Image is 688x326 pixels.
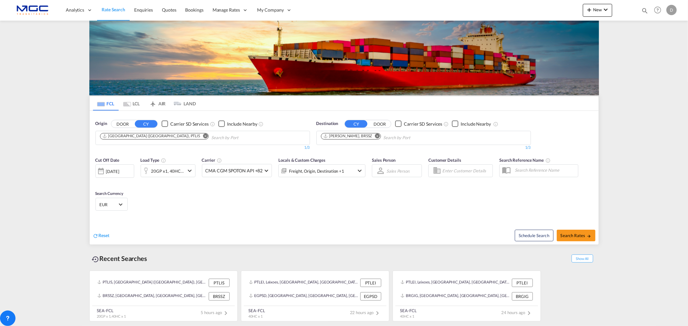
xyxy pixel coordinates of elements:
md-icon: icon-chevron-right [222,309,230,317]
md-checkbox: Checkbox No Ink [395,120,442,127]
div: Freight Origin Destination Factory Stuffing [289,167,344,176]
span: Help [652,5,663,15]
md-icon: icon-chevron-down [186,167,194,175]
md-icon: icon-backup-restore [92,255,100,263]
span: Load Type [141,158,166,163]
div: BRGIG, Rio de Janeiro, Brazil, South America, Americas [401,292,510,301]
md-icon: icon-magnify [641,7,648,14]
div: PTLEI [360,279,381,287]
span: Rate Search [102,7,125,12]
div: Include Nearby [227,121,257,127]
div: Include Nearby [461,121,491,127]
div: [DATE] [106,168,119,174]
md-icon: Unchecked: Ignores neighbouring ports when fetching rates.Checked : Includes neighbouring ports w... [493,121,498,127]
md-checkbox: Checkbox No Ink [452,120,491,127]
button: Remove [199,133,208,140]
div: Recent Searches [89,251,150,266]
div: D [666,5,677,15]
md-pagination-wrapper: Use the left and right arrow keys to navigate between tabs [93,96,196,110]
div: Freight Origin Destination Factory Stuffingicon-chevron-down [278,164,365,177]
div: PTLEI, Leixoes, Portugal, Southern Europe, Europe [401,279,510,287]
md-icon: icon-refresh [93,233,99,239]
span: Search Currency [95,191,124,196]
div: OriginDOOR CY Checkbox No InkUnchecked: Search for CY (Container Yard) services for all selected ... [90,111,599,245]
md-tab-item: FCL [93,96,119,110]
div: PTLIS, Lisbon (Lisboa), Portugal, Southern Europe, Europe [97,279,207,287]
md-datepicker: Select [95,177,100,186]
md-tab-item: LAND [170,96,196,110]
span: My Company [257,7,284,13]
div: EGPSD [360,292,381,301]
div: Carrier SD Services [170,121,209,127]
div: EGPSD, Port Said, Egypt, Northern Africa, Africa [249,292,359,301]
span: New [585,7,610,12]
div: PTLIS [209,279,230,287]
div: icon-refreshReset [93,232,110,239]
md-chips-wrap: Chips container. Use arrow keys to select chips. [320,131,447,143]
md-icon: Unchecked: Search for CY (Container Yard) services for all selected carriers.Checked : Search for... [210,121,215,127]
button: Search Ratesicon-arrow-right [557,230,595,241]
div: [DATE] [95,164,134,178]
span: Quotes [162,7,176,13]
div: BRSSZ [209,292,230,301]
md-select: Select Currency: € EUREuro [99,200,124,209]
md-checkbox: Checkbox No Ink [218,120,257,127]
span: CMA CGM SPOTON API +82 [205,168,263,174]
div: SEA-FCL [249,308,265,313]
span: Search Reference Name [499,158,551,163]
md-chips-wrap: Chips container. Use arrow keys to select chips. [99,131,275,143]
md-icon: icon-airplane [149,100,157,105]
span: Bookings [185,7,204,13]
md-icon: The selected Trucker/Carrierwill be displayed in the rate results If the rates are from another f... [217,158,222,163]
span: Destination [316,120,338,127]
span: Cut Off Date [95,158,120,163]
div: Carrier SD Services [404,121,442,127]
div: SEA-FCL [400,308,417,313]
md-icon: icon-arrow-right [587,234,591,238]
div: Press delete to remove this chip. [323,133,374,139]
div: Santos, BRSSZ [323,133,372,139]
span: 22 hours ago [350,310,382,315]
span: 5 hours ago [201,310,230,315]
div: Lisbon (Lisboa), PTLIS [102,133,200,139]
span: Show All [572,254,593,263]
div: 20GP x1 40HC x1 [151,167,184,176]
div: BRGIG [512,292,533,301]
span: Locals & Custom Charges [278,158,325,163]
div: icon-magnify [641,7,648,17]
button: DOOR [111,120,134,128]
input: Chips input. [211,133,273,143]
recent-search-card: PTLEI, Leixoes, [GEOGRAPHIC_DATA], [GEOGRAPHIC_DATA], [GEOGRAPHIC_DATA] PTLEIBRGIG, [GEOGRAPHIC_D... [393,271,541,321]
button: CY [345,120,367,128]
md-checkbox: Checkbox No Ink [162,120,209,127]
span: Enquiries [134,7,153,13]
md-icon: icon-chevron-right [525,309,533,317]
input: Enter Customer Details [442,166,491,176]
button: icon-plus 400-fgNewicon-chevron-down [583,4,612,17]
input: Chips input. [384,133,445,143]
recent-search-card: PTLIS, [GEOGRAPHIC_DATA] ([GEOGRAPHIC_DATA]), [GEOGRAPHIC_DATA], [GEOGRAPHIC_DATA], [GEOGRAPHIC_D... [89,271,238,321]
div: BRSSZ, Santos, Brazil, South America, Americas [97,292,207,301]
button: CY [135,120,157,128]
img: 92835000d1c111ee8b33af35afdd26c7.png [10,3,53,17]
span: Reset [99,233,110,238]
span: Search Rates [561,233,592,238]
button: DOOR [368,120,391,128]
input: Search Reference Name [512,165,578,175]
button: Remove [371,133,381,140]
span: 20GP x 1, 40HC x 1 [97,314,126,318]
span: Manage Rates [213,7,240,13]
span: Sales Person [372,158,395,163]
md-icon: icon-chevron-right [374,309,382,317]
md-icon: Unchecked: Ignores neighbouring ports when fetching rates.Checked : Includes neighbouring ports w... [259,121,264,127]
md-icon: icon-information-outline [161,158,166,163]
span: Customer Details [428,158,461,163]
div: 20GP x1 40HC x1icon-chevron-down [141,164,195,177]
md-icon: Unchecked: Search for CY (Container Yard) services for all selected carriers.Checked : Search for... [444,121,449,127]
span: Analytics [66,7,84,13]
div: Press delete to remove this chip. [102,133,202,139]
span: Origin [95,120,107,127]
div: PTLEI [512,279,533,287]
md-select: Sales Person [386,166,410,176]
md-icon: Your search will be saved by the below given name [545,158,551,163]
